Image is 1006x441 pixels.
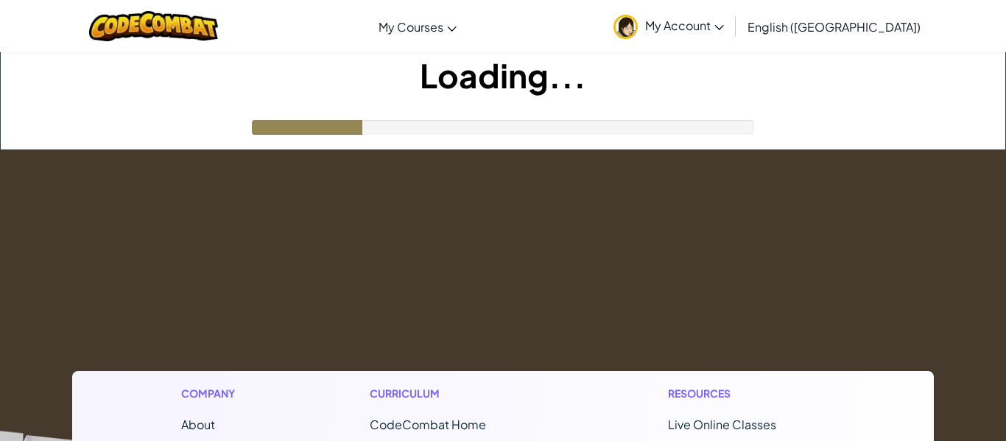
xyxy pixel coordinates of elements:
a: About [181,417,215,432]
img: CodeCombat logo [89,11,218,41]
span: My Account [645,18,724,33]
h1: Resources [668,386,825,401]
a: Live Online Classes [668,417,776,432]
a: My Account [606,3,731,49]
a: English ([GEOGRAPHIC_DATA]) [740,7,928,46]
span: English ([GEOGRAPHIC_DATA]) [748,19,921,35]
a: My Courses [371,7,464,46]
span: My Courses [379,19,443,35]
h1: Loading... [1,52,1005,98]
span: CodeCombat Home [370,417,486,432]
h1: Curriculum [370,386,548,401]
img: avatar [613,15,638,39]
h1: Company [181,386,250,401]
